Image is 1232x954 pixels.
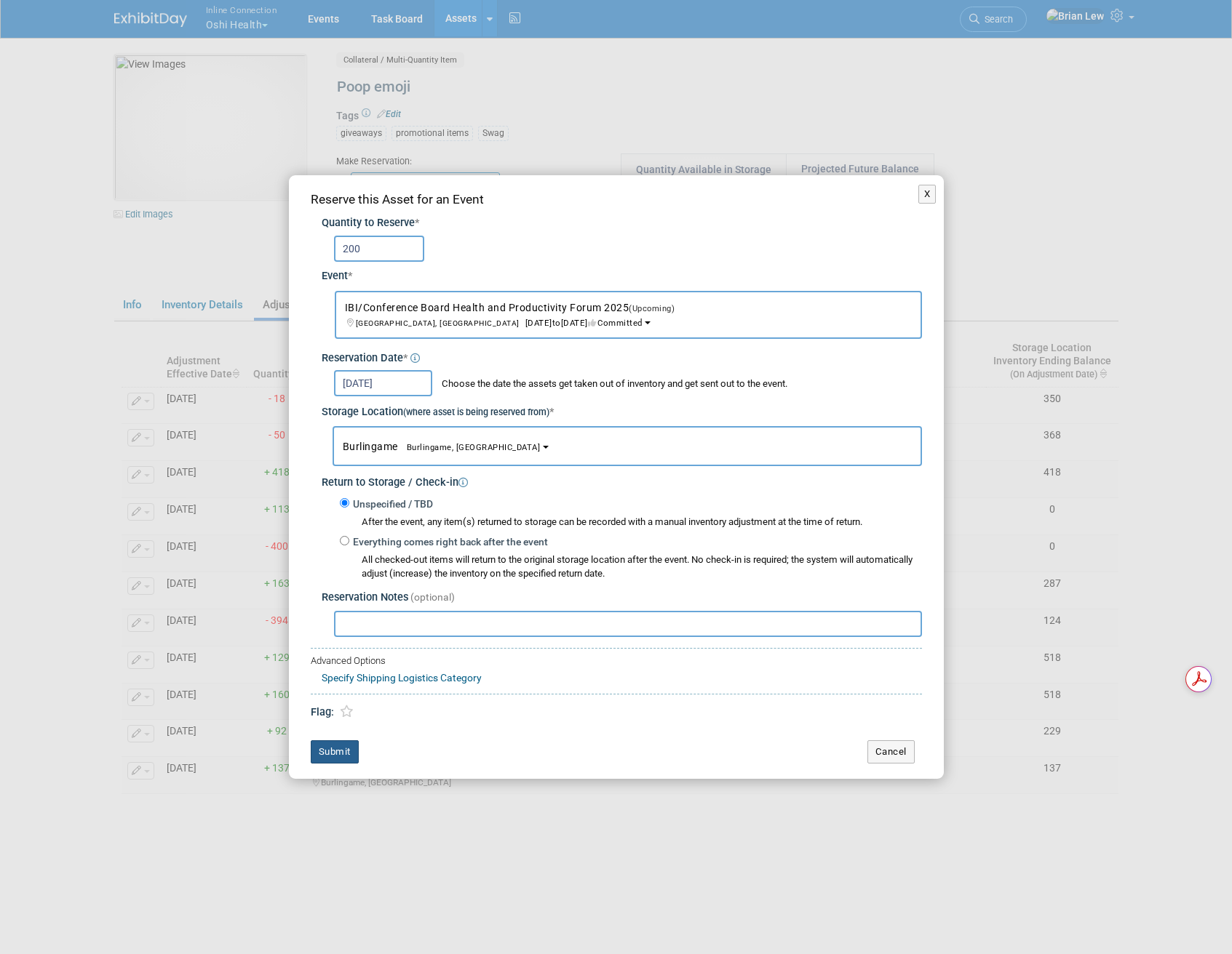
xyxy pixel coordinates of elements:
[340,512,922,529] div: After the event, any item(s) returned to storage can be recorded with a manual inventory adjustme...
[349,535,548,550] label: Everything comes right back after the event
[322,591,408,604] span: Reservation Notes
[362,553,922,581] div: All checked-out items will return to the original storage location after the event. No check-in i...
[410,591,455,603] span: (optional)
[345,302,684,328] span: IBI/Conference Board Health and Productivity Forum 2025
[629,304,675,313] span: (Upcoming)
[322,262,922,284] div: Event
[322,342,922,366] div: Reservation Date
[333,426,922,466] button: BurlingameBurlingame, [GEOGRAPHIC_DATA]
[918,185,937,204] button: X
[311,740,359,763] button: Submit
[322,396,922,420] div: Storage Location
[311,706,334,718] span: Flag:
[398,443,541,452] span: Burlingame, [GEOGRAPHIC_DATA]
[334,370,432,396] input: Reservation Date
[311,654,922,668] div: Advanced Options
[322,466,922,491] div: Return to Storage / Check-in
[345,303,684,328] span: [DATE] [DATE] Committed
[322,672,482,684] a: Specify Shipping Logistics Category
[343,441,541,452] span: Burlingame
[311,192,484,207] span: Reserve this Asset for an Event
[867,740,915,763] button: Cancel
[349,497,433,512] label: Unspecified / TBD
[322,216,922,231] div: Quantity to Reserve
[335,291,922,339] button: IBI/Conference Board Health and Productivity Forum 2025(Upcoming) [GEOGRAPHIC_DATA], [GEOGRAPHIC_...
[552,318,561,328] span: to
[434,378,787,389] span: Choose the date the assets get taken out of inventory and get sent out to the event.
[356,318,525,328] span: [GEOGRAPHIC_DATA], [GEOGRAPHIC_DATA]
[403,407,549,417] small: (where asset is being reserved from)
